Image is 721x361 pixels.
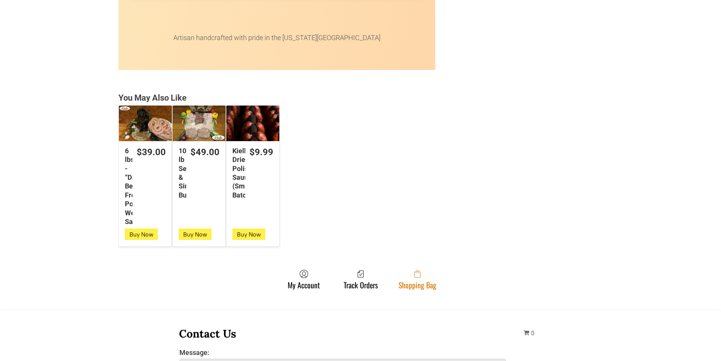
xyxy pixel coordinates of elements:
span: Buy Now [183,231,207,238]
div: $9.99 [249,146,273,158]
a: Kielbasa Dried Polish Sausage (Small Batch) [226,106,279,141]
div: Kielbasa Dried Polish Sausage (Small Batch) [232,146,245,199]
div: 6 lbs - “Da” Best Fresh Polish Wedding Sausage [125,146,132,226]
a: My Account [284,269,324,289]
button: Buy Now [179,229,212,240]
span: Buy Now [237,231,261,238]
div: $49.00 [190,146,220,158]
label: Message: [179,349,506,356]
a: 10 lb Seniors &amp; Singles Bundles [173,106,226,141]
div: You May Also Like [118,93,603,104]
a: $49.0010 lb Seniors & Singles Bundles [173,146,226,199]
button: Buy Now [125,229,158,240]
div: $39.00 [137,146,166,158]
a: Shopping Bag [395,269,440,289]
a: 6 lbs - “Da” Best Fresh Polish Wedding Sausage [119,106,172,141]
button: Buy Now [232,229,265,240]
p: Artisan handcrafted with pride in the [US_STATE][GEOGRAPHIC_DATA] [128,22,426,43]
a: $9.99Kielbasa Dried Polish Sausage (Small Batch) [226,146,279,199]
div: 10 lb Seniors & Singles Bundles [179,146,186,199]
span: 0 [531,330,534,337]
h3: Contact Us [179,327,507,341]
span: Buy Now [129,231,153,238]
a: $39.006 lbs - “Da” Best Fresh Polish Wedding Sausage [119,146,172,226]
a: Track Orders [340,269,382,289]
